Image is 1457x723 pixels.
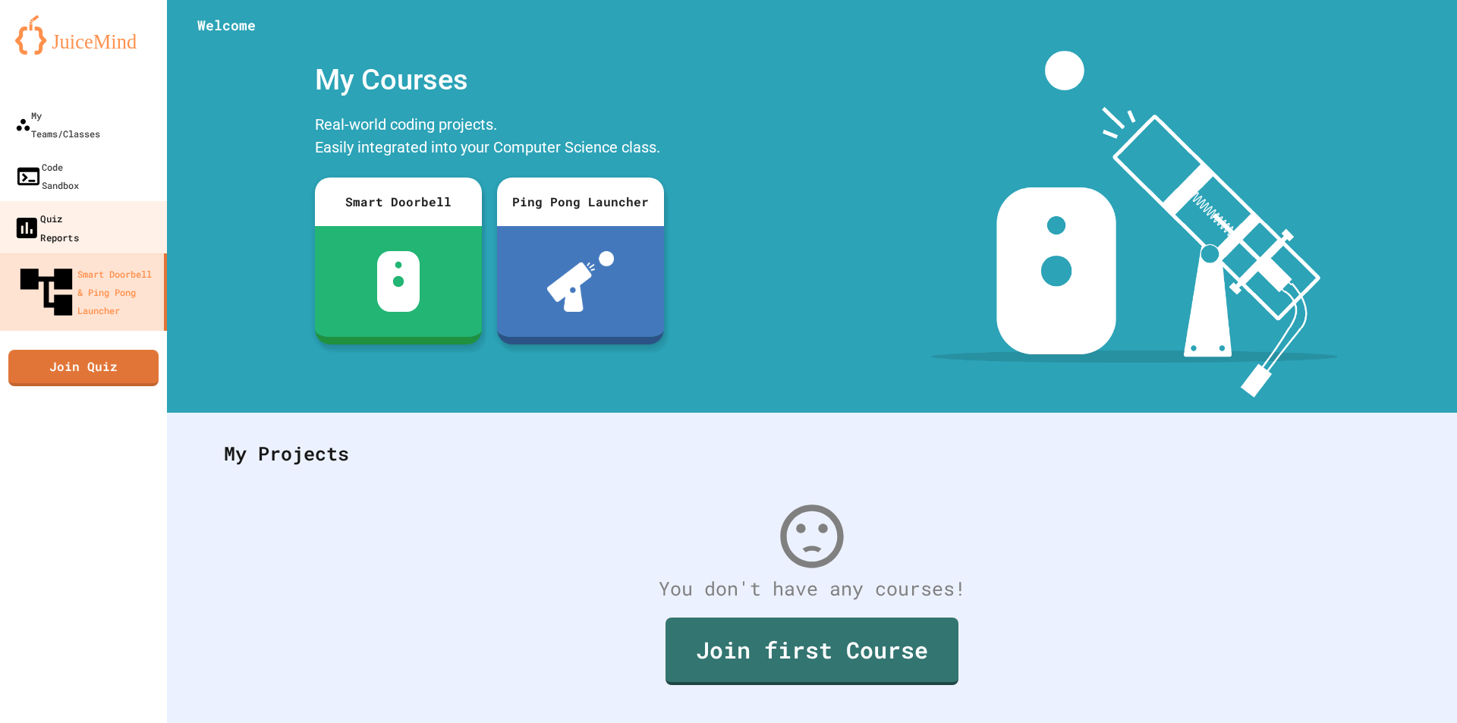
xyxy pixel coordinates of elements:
img: ppl-with-ball.png [547,251,615,312]
img: banner-image-my-projects.png [931,51,1338,398]
div: Smart Doorbell [315,178,482,226]
div: My Projects [209,424,1415,483]
div: My Teams/Classes [15,106,100,143]
a: Join Quiz [8,350,159,386]
a: Join first Course [666,618,958,685]
img: logo-orange.svg [15,15,152,55]
div: My Courses [307,51,672,109]
div: Smart Doorbell & Ping Pong Launcher [15,261,158,323]
div: Code Sandbox [15,158,79,194]
img: sdb-white.svg [377,251,420,312]
div: Ping Pong Launcher [497,178,664,226]
div: Real-world coding projects. Easily integrated into your Computer Science class. [307,109,672,166]
div: You don't have any courses! [209,574,1415,603]
div: Quiz Reports [13,209,79,246]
